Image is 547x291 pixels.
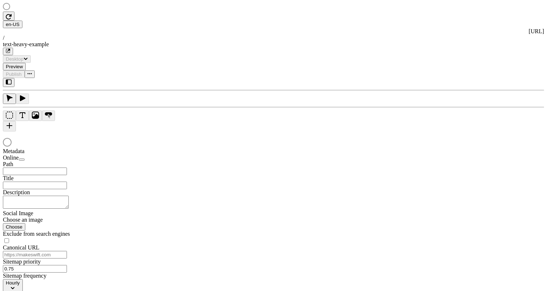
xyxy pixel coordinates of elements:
[3,148,90,155] div: Metadata
[3,217,90,223] div: Choose an image
[3,155,19,161] span: Online
[3,189,30,195] span: Description
[3,273,46,279] span: Sitemap frequency
[3,223,25,231] button: Choose
[3,35,544,41] div: /
[16,110,29,121] button: Text
[3,244,39,251] span: Canonical URL
[3,28,544,35] div: [URL]
[3,110,16,121] button: Box
[3,55,31,63] button: Desktop
[3,175,14,181] span: Title
[3,70,25,78] button: Publish
[6,224,22,230] span: Choose
[3,41,544,48] div: text-heavy-example
[6,22,20,27] span: en-US
[29,110,42,121] button: Image
[42,110,55,121] button: Button
[3,161,13,167] span: Path
[6,71,22,77] span: Publish
[3,21,22,28] button: Open locale picker
[3,63,26,70] button: Preview
[3,210,33,216] span: Social Image
[6,280,20,286] span: Hourly
[3,231,70,237] span: Exclude from search engines
[6,56,24,62] span: Desktop
[3,251,67,259] input: https://makeswift.com
[3,259,41,265] span: Sitemap priority
[6,64,23,69] span: Preview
